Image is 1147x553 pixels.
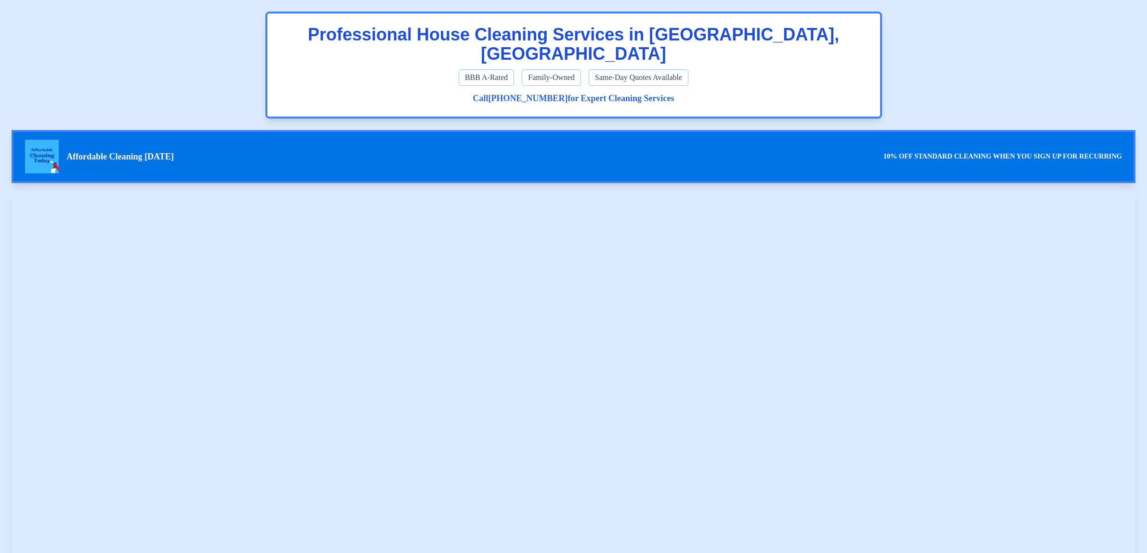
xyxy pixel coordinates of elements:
[279,25,869,64] h1: Professional House Cleaning Services in [GEOGRAPHIC_DATA], [GEOGRAPHIC_DATA]
[883,151,1122,162] p: 10% OFF STANDARD CLEANING WHEN YOU SIGN UP FOR RECURRING
[459,69,514,86] span: BBB A-Rated
[25,140,59,173] img: ACT Logo
[522,69,581,86] span: Family-Owned
[66,150,174,163] span: Affordable Cleaning [DATE]
[279,92,869,105] p: Call for Expert Cleaning Services
[488,93,567,103] a: [PHONE_NUMBER]
[589,69,688,86] span: Same-Day Quotes Available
